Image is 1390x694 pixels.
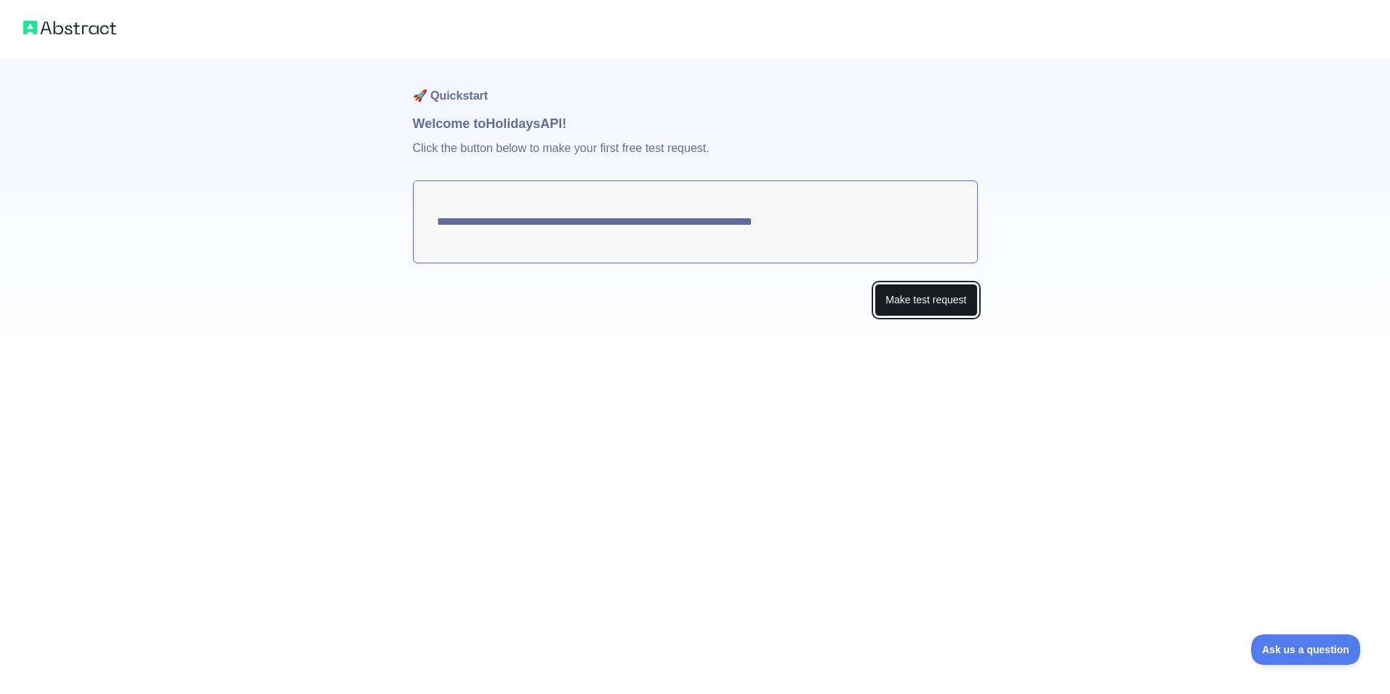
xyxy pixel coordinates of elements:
[413,113,978,134] h1: Welcome to Holidays API!
[413,134,978,180] p: Click the button below to make your first free test request.
[23,17,116,38] img: Abstract logo
[413,58,978,113] h1: 🚀 Quickstart
[1251,634,1361,665] iframe: Toggle Customer Support
[875,284,977,316] button: Make test request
